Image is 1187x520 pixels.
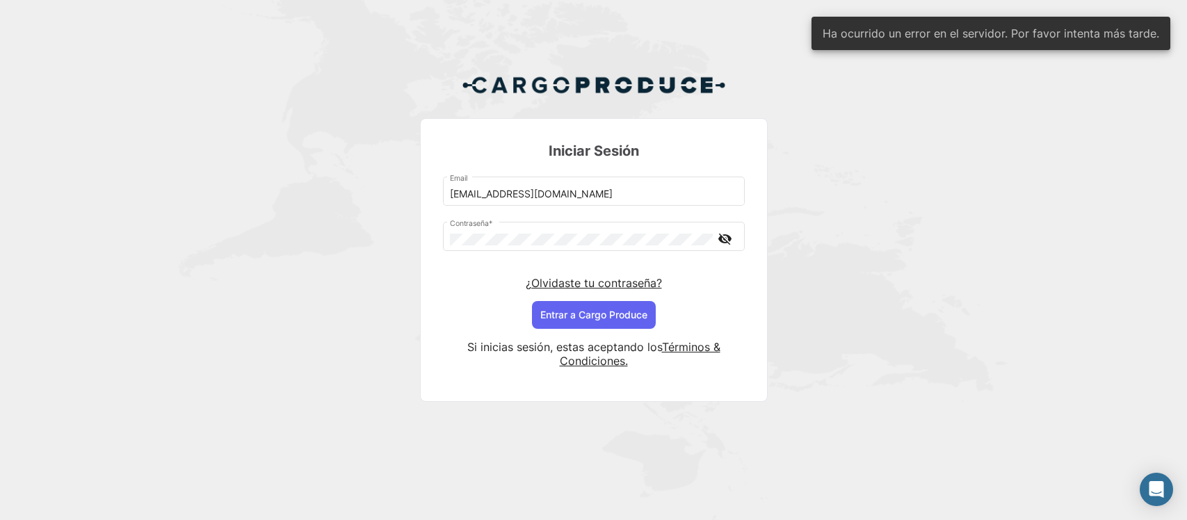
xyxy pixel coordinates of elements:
span: Ha ocurrido un error en el servidor. Por favor intenta más tarde. [823,26,1159,40]
img: Cargo Produce Logo [462,68,726,101]
input: Email [450,188,737,200]
a: ¿Olvidaste tu contraseña? [526,276,662,290]
button: Entrar a Cargo Produce [532,301,656,329]
h3: Iniciar Sesión [443,141,745,161]
a: Términos & Condiciones. [560,340,720,368]
mat-icon: visibility_off [717,230,734,247]
span: Si inicias sesión, estas aceptando los [467,340,662,354]
div: Abrir Intercom Messenger [1140,473,1173,506]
